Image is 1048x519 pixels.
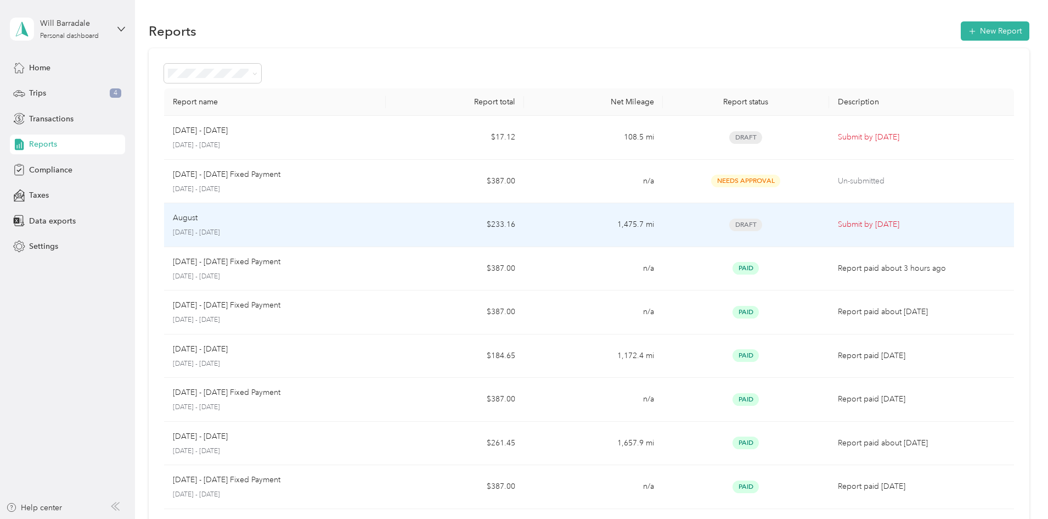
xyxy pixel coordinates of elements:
span: 4 [110,88,121,98]
span: Compliance [29,164,72,176]
p: Submit by [DATE] [838,131,1005,143]
td: n/a [524,247,662,291]
td: 1,657.9 mi [524,422,662,466]
td: $387.00 [386,378,524,422]
th: Report name [164,88,386,116]
span: Taxes [29,189,49,201]
td: n/a [524,465,662,509]
div: Report status [672,97,820,107]
p: [DATE] - [DATE] [173,315,377,325]
span: Reports [29,138,57,150]
p: [DATE] - [DATE] [173,272,377,282]
td: $387.00 [386,160,524,204]
p: Report paid about 3 hours ago [838,263,1005,275]
p: [DATE] - [DATE] Fixed Payment [173,169,280,181]
p: [DATE] - [DATE] [173,403,377,412]
td: $233.16 [386,203,524,247]
span: Settings [29,241,58,252]
td: $387.00 [386,291,524,334]
span: Transactions [29,113,74,125]
td: $261.45 [386,422,524,466]
td: $387.00 [386,465,524,509]
th: Report total [386,88,524,116]
p: [DATE] - [DATE] Fixed Payment [173,474,280,486]
p: [DATE] - [DATE] Fixed Payment [173,387,280,399]
p: [DATE] - [DATE] [173,343,228,355]
th: Description [829,88,1014,116]
button: Help center [6,502,62,514]
td: 108.5 mi [524,116,662,160]
span: Draft [729,219,762,231]
button: New Report [961,21,1029,41]
p: [DATE] - [DATE] [173,141,377,150]
p: [DATE] - [DATE] [173,228,377,238]
td: $17.12 [386,116,524,160]
p: [DATE] - [DATE] [173,125,228,137]
span: Paid [733,306,759,319]
span: Draft [729,131,762,144]
td: 1,475.7 mi [524,203,662,247]
p: [DATE] - [DATE] Fixed Payment [173,299,280,311]
th: Net Mileage [524,88,662,116]
td: 1,172.4 mi [524,334,662,378]
p: Submit by [DATE] [838,219,1005,231]
span: Paid [733,481,759,493]
span: Needs Approval [711,175,780,187]
span: Paid [733,349,759,362]
td: $387.00 [386,247,524,291]
span: Paid [733,393,759,406]
span: Paid [733,262,759,275]
p: [DATE] - [DATE] Fixed Payment [173,256,280,268]
p: August [173,212,198,224]
p: [DATE] - [DATE] [173,431,228,443]
p: [DATE] - [DATE] [173,185,377,194]
p: Report paid [DATE] [838,393,1005,405]
p: Un-submitted [838,175,1005,187]
span: Trips [29,87,46,99]
p: Report paid [DATE] [838,350,1005,362]
p: [DATE] - [DATE] [173,490,377,500]
td: n/a [524,291,662,334]
p: Report paid about [DATE] [838,437,1005,449]
h1: Reports [149,25,196,37]
div: Will Barradale [40,18,109,29]
td: n/a [524,160,662,204]
span: Data exports [29,215,76,227]
p: [DATE] - [DATE] [173,359,377,369]
td: n/a [524,378,662,422]
td: $184.65 [386,334,524,378]
p: [DATE] - [DATE] [173,447,377,456]
p: Report paid about [DATE] [838,306,1005,318]
span: Home [29,62,50,74]
p: Report paid [DATE] [838,481,1005,493]
span: Paid [733,437,759,449]
iframe: Everlance-gr Chat Button Frame [987,457,1048,519]
div: Personal dashboard [40,33,99,40]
